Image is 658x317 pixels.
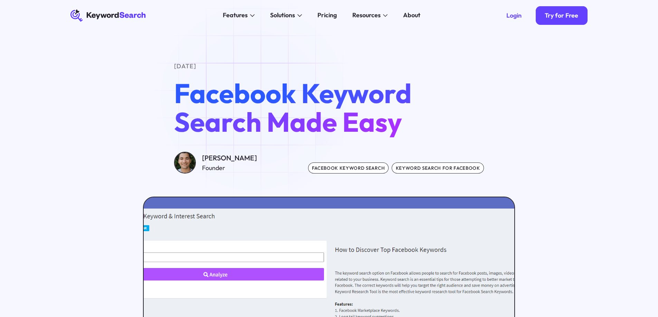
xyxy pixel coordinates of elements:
div: [DATE] [174,62,484,71]
div: Pricing [317,11,337,20]
a: Try for Free [536,6,588,25]
div: Try for Free [545,12,578,19]
div: Login [506,12,522,19]
a: Login [497,6,531,25]
a: Pricing [313,9,342,22]
div: Founder [202,164,257,173]
div: About [403,11,420,20]
span: Facebook Keyword Search Made Easy [174,76,412,139]
div: Solutions [270,11,295,20]
a: About [399,9,425,22]
div: keyword search for facebook [392,162,484,173]
div: Features [223,11,248,20]
div: Resources [352,11,381,20]
div: facebook keyword search [308,162,389,173]
div: [PERSON_NAME] [202,152,257,163]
